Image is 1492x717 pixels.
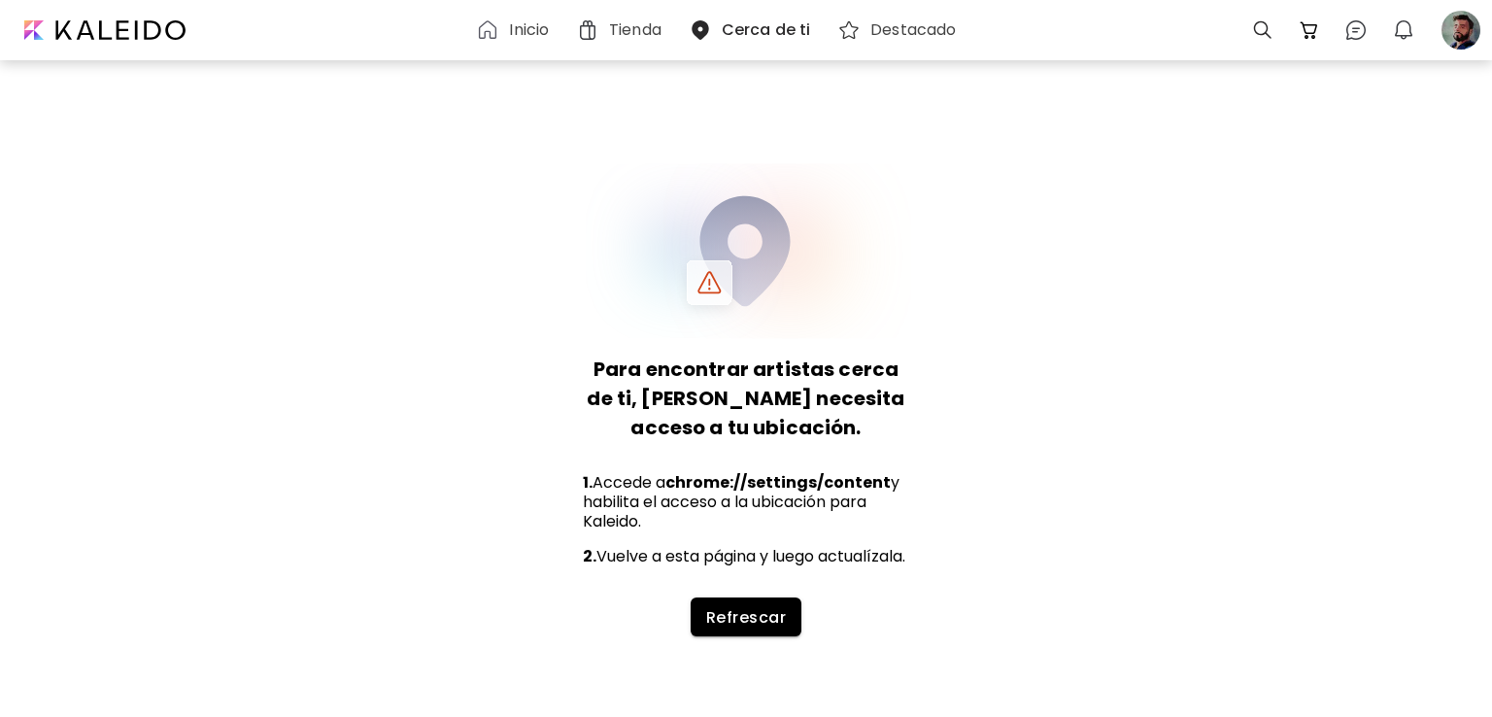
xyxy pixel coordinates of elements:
[609,22,661,38] h6: Tienda
[576,18,669,42] a: Tienda
[722,22,810,38] h6: Cerca de ti
[581,163,911,339] img: No Location Permission
[1392,18,1415,42] img: bellIcon
[1344,18,1368,42] img: chatIcon
[706,607,786,628] span: Refrescar
[583,471,593,494] strong: 1.
[1298,18,1321,42] img: cart
[583,547,909,566] h5: Vuelve a esta página y luego actualízala.
[691,597,801,636] button: Refrescar
[1387,14,1420,47] button: bellIcon
[689,18,818,42] a: Cerca de ti
[583,473,909,531] h5: Accede a y habilita el acceso a la ubicación para Kaleido.
[583,355,909,442] h4: Para encontrar artistas cerca de ti, [PERSON_NAME] necesita acceso a tu ubicación.
[837,18,964,42] a: Destacado
[583,545,596,567] strong: 2.
[509,22,549,38] h6: Inicio
[665,471,891,494] strong: chrome://settings/content
[476,18,557,42] a: Inicio
[870,22,956,38] h6: Destacado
